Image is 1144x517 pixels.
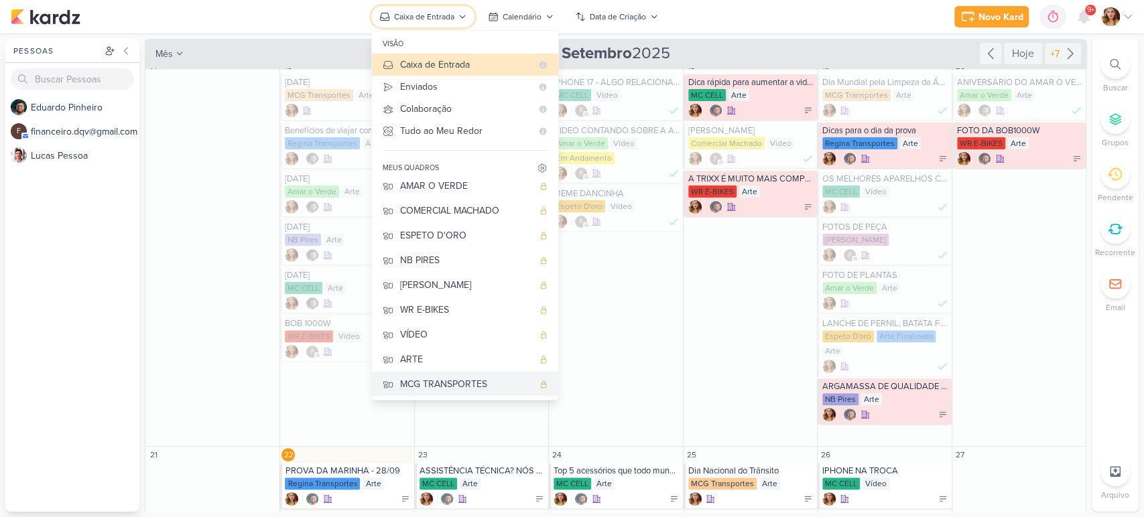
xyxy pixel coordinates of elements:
[822,200,836,214] div: Criador(a): Thaís Leite
[554,465,680,476] div: Top 5 acessórios que todo mundo precisa ter
[372,372,558,396] button: MCG TRANSPORTES
[822,297,836,310] div: Criador(a): Thaís Leite
[574,492,588,506] img: Eduardo Pinheiro
[372,54,558,76] button: Caixa de Entrada
[957,152,970,165] div: Criador(a): Thaís Leite
[957,152,970,165] img: Thaís Leite
[554,167,567,180] img: Thaís Leite
[978,10,1023,24] div: Novo Kard
[843,152,856,165] img: Eduardo Pinheiro
[957,77,1083,88] div: ANIVERSÁRIO DO AMAR O VERDE
[400,228,533,242] div: ESPETO D'ORO
[688,137,765,149] div: Comercial Machado
[594,477,615,490] div: Arte
[554,492,567,506] div: Criador(a): Thaís Leite
[957,125,1083,136] div: FOTO DA BOB1000W
[1101,7,1120,26] img: Thaís Leite
[281,448,295,461] div: 22
[420,477,457,490] div: MC CELL
[372,223,558,248] button: ESPETO D'ORO
[539,182,548,190] div: quadro pessoal
[325,282,346,294] div: Arte
[416,448,430,461] div: 23
[957,104,970,117] img: Thaís Leite
[554,104,567,117] div: Criador(a): Thaís Leite
[688,77,814,88] div: Dica rápida para aumentar a vida útil da bateria.
[285,297,298,310] img: Thaís Leite
[400,58,531,72] div: Caixa de Entrada
[539,207,548,215] div: quadro pessoal
[974,104,991,117] div: Colaboradores: Eduardo Pinheiro
[822,330,874,342] div: Espeto D'oro
[668,167,679,180] div: Finalizado
[822,186,860,198] div: MC CELL
[285,200,298,214] img: Thaís Leite
[336,330,363,342] div: Vídeo
[306,152,319,165] img: Eduardo Pinheiro
[1014,89,1035,101] div: Arte
[822,200,836,214] img: Thaís Leite
[706,152,722,165] div: Colaboradores: financeiro.dqv@gmail.com
[974,152,991,165] div: Colaboradores: Eduardo Pinheiro
[285,282,322,294] div: MC CELL
[957,104,970,117] div: Criador(a): Thaís Leite
[420,492,433,506] img: Thaís Leite
[285,270,411,281] div: DIA DO CLIENTE
[706,104,722,117] div: Colaboradores: Eduardo Pinheiro
[688,200,702,214] div: Criador(a): Thaís Leite
[400,303,533,317] div: WR E-BIKES
[822,360,836,373] div: Criador(a): Thaís Leite
[688,152,702,165] img: Thaís Leite
[285,152,298,165] img: Thaís Leite
[688,89,726,101] div: MC CELL
[709,200,722,214] img: Eduardo Pinheiro
[822,234,889,246] div: [PERSON_NAME]
[285,137,360,149] div: Regina Transportes
[401,494,410,504] div: A Fazer
[372,120,558,142] button: Tudo ao Meu Redor
[554,215,567,228] img: Thaís Leite
[11,45,102,57] div: Pessoas
[1004,43,1042,64] div: Hoje
[285,345,298,358] img: Thaís Leite
[840,408,856,421] div: Colaboradores: Eduardo Pinheiro
[1047,47,1062,61] div: +7
[400,253,533,267] div: NB PIRES
[554,152,615,164] div: Em Andamento
[554,200,605,212] div: Espeto D'oro
[554,167,567,180] div: Criador(a): Thaís Leite
[285,186,339,198] div: Amar o Verde
[668,215,679,228] div: Finalizado
[554,477,591,490] div: MC CELL
[400,204,533,218] div: COMERCIAL MACHADO
[893,89,914,101] div: Arte
[554,215,567,228] div: Criador(a): Thaís Leite
[372,76,558,98] button: Enviados
[400,327,533,342] div: VÍDEO
[978,152,991,165] img: Eduardo Pinheiro
[285,492,298,506] div: Criador(a): Thaís Leite
[688,465,814,476] div: Dia Nacional do Trânsito
[594,89,621,101] div: Vídeo
[863,477,889,490] div: Vídeo
[285,104,298,117] div: Criador(a): Thaís Leite
[804,202,813,212] div: A Fazer
[324,234,344,246] div: Arte
[863,186,889,198] div: Vídeo
[937,200,948,214] div: Finalizado
[822,360,836,373] img: Thaís Leite
[554,89,591,101] div: MC CELL
[822,222,948,232] div: FOTOS DE PEÇA
[302,152,319,165] div: Colaboradores: Eduardo Pinheiro
[440,492,454,506] img: Eduardo Pinheiro
[937,104,948,117] div: Finalizado
[535,494,544,504] div: A Fazer
[562,44,632,63] strong: Setembro
[580,108,583,115] p: f
[574,104,588,117] div: financeiro.dqv@gmail.com
[539,256,548,265] div: quadro pessoal
[1071,104,1082,117] div: Finalizado
[822,297,836,310] img: Thaís Leite
[688,104,702,117] img: Thaís Leite
[688,492,702,506] div: Criador(a): Thaís Leite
